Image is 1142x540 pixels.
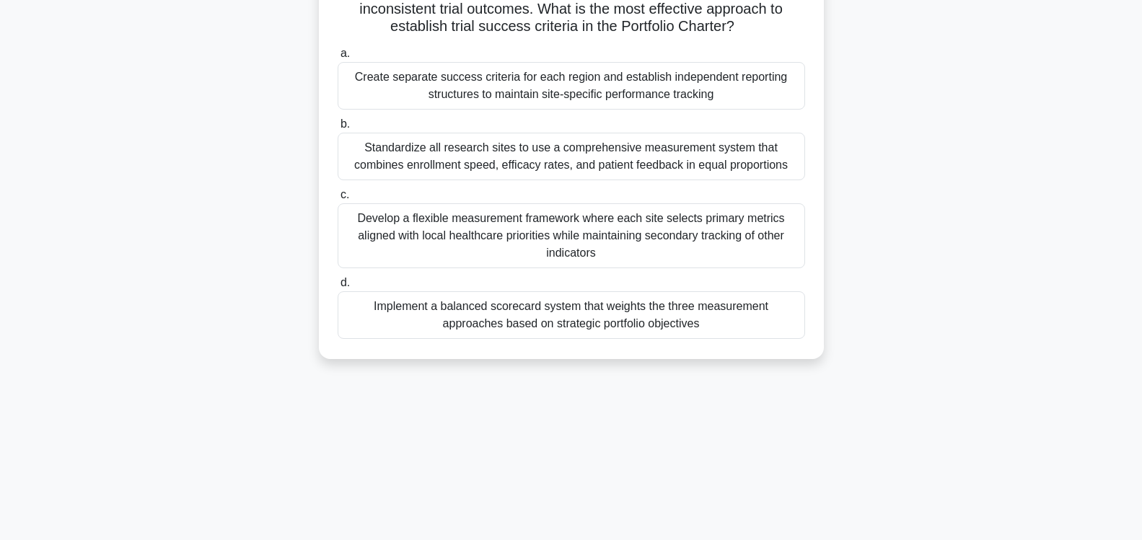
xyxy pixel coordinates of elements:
div: Create separate success criteria for each region and establish independent reporting structures t... [338,62,805,110]
span: c. [341,188,349,200]
div: Implement a balanced scorecard system that weights the three measurement approaches based on stra... [338,291,805,339]
div: Standardize all research sites to use a comprehensive measurement system that combines enrollment... [338,133,805,180]
span: b. [341,118,350,130]
span: a. [341,47,350,59]
div: Develop a flexible measurement framework where each site selects primary metrics aligned with loc... [338,203,805,268]
span: d. [341,276,350,288]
